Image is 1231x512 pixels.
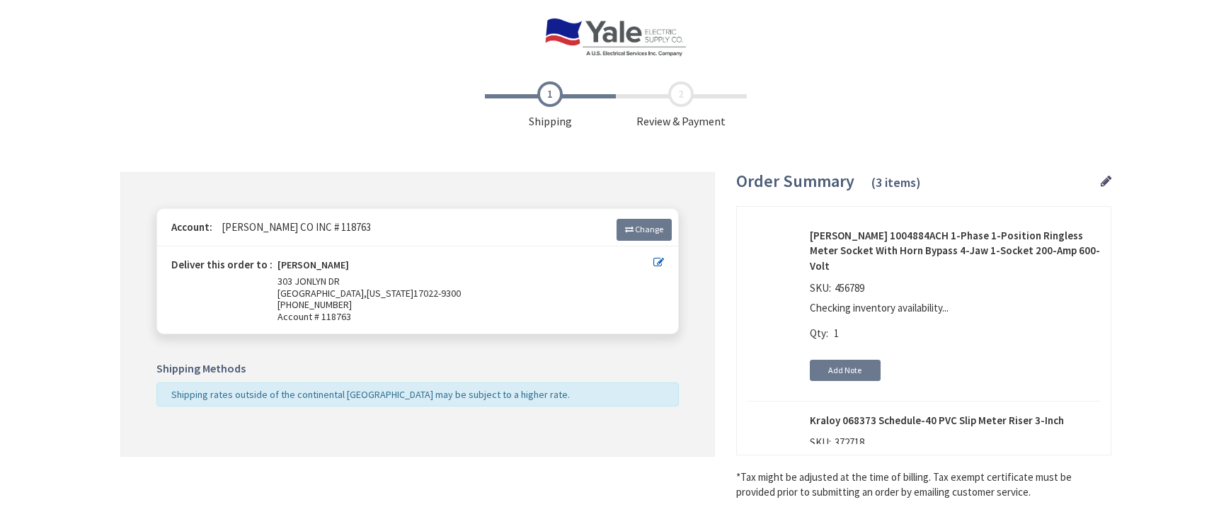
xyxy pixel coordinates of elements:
[810,413,1100,428] strong: Kraloy 068373 Schedule-40 PVC Slip Meter Riser 3-Inch
[156,363,679,375] h5: Shipping Methods
[277,287,367,300] span: [GEOGRAPHIC_DATA],
[277,298,352,311] span: [PHONE_NUMBER]
[544,18,686,57] img: Yale Electric Supply Co.
[736,470,1111,500] : *Tax might be adjusted at the time of billing. Tax exempt certificate must be provided prior to s...
[277,275,340,288] span: 303 JONLYN DR
[485,81,616,130] span: Shipping
[810,435,868,455] div: SKU:
[616,81,747,130] span: Review & Payment
[810,300,1093,315] p: Checking inventory availability...
[810,228,1100,273] strong: [PERSON_NAME] 1004884ACH 1-Phase 1-Position Ringless Meter Socket With Horn Bypass 4-Jaw 1-Socket...
[871,174,921,190] span: (3 items)
[277,259,349,275] strong: [PERSON_NAME]
[413,287,461,300] span: 17022-9300
[171,258,273,271] strong: Deliver this order to :
[617,219,672,240] a: Change
[810,326,826,340] span: Qty
[834,326,839,340] span: 1
[171,220,212,234] strong: Account:
[810,280,868,300] div: SKU:
[277,311,653,323] span: Account # 118763
[736,170,854,192] span: Order Summary
[831,281,868,295] span: 456789
[214,220,371,234] span: [PERSON_NAME] CO INC # 118763
[367,287,413,300] span: [US_STATE]
[171,388,570,401] span: Shipping rates outside of the continental [GEOGRAPHIC_DATA] may be subject to a higher rate.
[831,436,868,449] span: 372718
[635,224,663,234] span: Change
